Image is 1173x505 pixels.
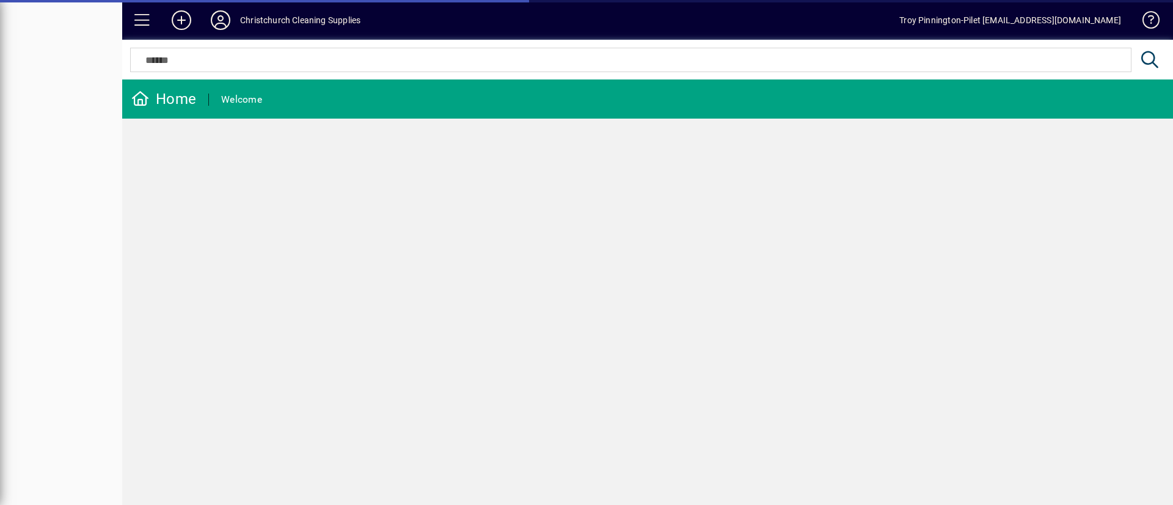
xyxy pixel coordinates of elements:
div: Christchurch Cleaning Supplies [240,10,360,30]
a: Knowledge Base [1133,2,1158,42]
div: Welcome [221,90,262,109]
div: Home [131,89,196,109]
div: Troy Pinnington-Pilet [EMAIL_ADDRESS][DOMAIN_NAME] [899,10,1121,30]
button: Add [162,9,201,31]
button: Profile [201,9,240,31]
